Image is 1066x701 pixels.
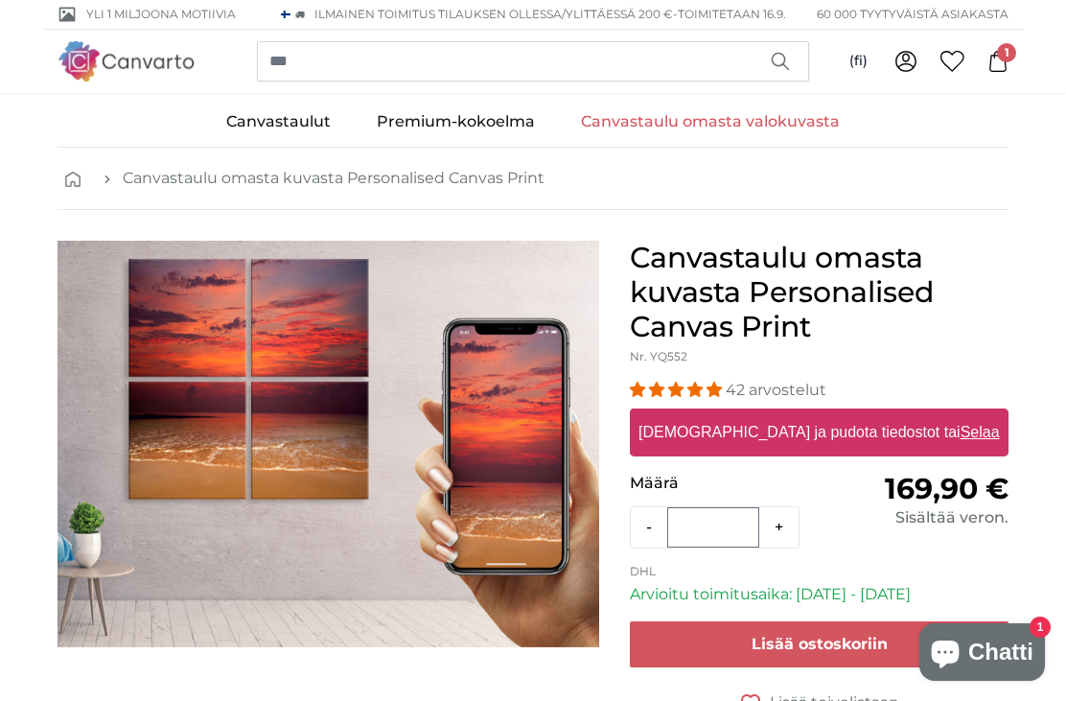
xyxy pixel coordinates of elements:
[630,583,1008,606] p: Arvioitu toimitusaika: [DATE] - [DATE]
[997,43,1016,62] span: 1
[673,7,786,21] span: -
[630,349,687,363] span: Nr. YQ552
[630,241,1008,344] h1: Canvastaulu omasta kuvasta Personalised Canvas Print
[558,97,863,147] a: Canvastaulu omasta valokuvasta
[86,6,236,23] span: Yli 1 miljoona motiivia
[58,241,599,647] img: personalised-canvas-print
[354,97,558,147] a: Premium-kokoelma
[630,472,819,495] p: Määrä
[678,7,786,21] span: Toimitetaan 16.9.
[834,44,883,79] button: (fi)
[961,424,1000,440] u: Selaa
[203,97,354,147] a: Canvastaulut
[752,635,888,653] span: Lisää ostoskoriin
[914,623,1051,686] inbox-online-store-chat: Shopify-verkkokaupan chatti
[817,6,1008,23] span: 60 000 tyytyväistä asiakasta
[58,148,1008,210] nav: breadcrumbs
[726,381,826,399] span: 42 arvostelut
[630,564,1008,579] p: DHL
[631,508,667,547] button: -
[631,413,1007,452] label: [DEMOGRAPHIC_DATA] ja pudota tiedostot tai
[314,7,673,21] span: Ilmainen toimitus tilauksen ollessa/ylittäessä 200 €
[123,167,545,190] a: Canvastaulu omasta kuvasta Personalised Canvas Print
[630,381,726,399] span: 4.98 stars
[759,508,799,547] button: +
[58,41,196,81] img: Canvarto
[281,11,290,18] img: Suomi
[630,621,1008,667] button: Lisää ostoskoriin
[58,241,599,647] div: 1 of 1
[820,506,1008,529] div: Sisältää veron.
[885,471,1008,506] span: 169,90 €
